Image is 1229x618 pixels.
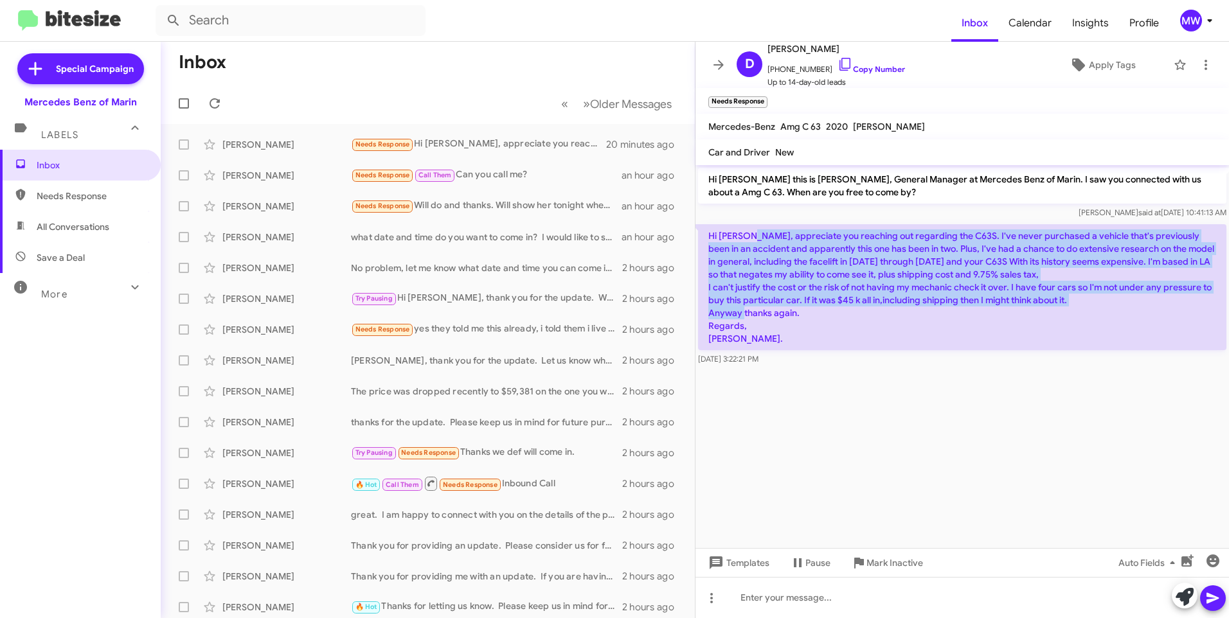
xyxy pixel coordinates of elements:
span: New [775,146,794,158]
div: Inbound Call [351,475,622,491]
div: 2 hours ago [622,570,685,583]
span: Templates [706,551,769,574]
small: Needs Response [708,96,767,108]
div: [PERSON_NAME], thank you for the update. Let us know when you're ready and we would be happy to a... [351,354,622,367]
span: « [561,96,568,112]
span: Try Pausing [355,448,393,457]
span: Apply Tags [1089,53,1136,76]
div: [PERSON_NAME] [222,169,351,182]
a: Special Campaign [17,53,144,84]
span: Amg C 63 [780,121,821,132]
span: Call Them [418,171,452,179]
div: 2 hours ago [622,292,685,305]
div: [PERSON_NAME] [222,385,351,398]
div: Will do and thanks. Will show her tonight when I return home [351,199,622,213]
a: Calendar [998,4,1062,42]
span: More [41,288,67,300]
span: Mark Inactive [866,551,923,574]
button: Apply Tags [1037,53,1167,76]
div: No problem, let me know what date and time you can come in next week. I would like to schedule yo... [351,261,622,274]
div: [PERSON_NAME] [222,292,351,305]
button: Next [575,91,679,117]
span: said at [1138,207,1161,217]
div: MW [1180,10,1202,31]
div: Can you call me? [351,168,622,182]
div: an hour ago [622,169,685,182]
div: 2 hours ago [622,416,685,428]
span: Auto Fields [1118,551,1180,574]
div: thanks for the update. Please keep us in mind for future purchases. [351,416,622,428]
button: Templates [695,551,780,574]
div: [PERSON_NAME] [222,446,351,459]
div: 2 hours ago [622,508,685,521]
button: Auto Fields [1108,551,1190,574]
div: [PERSON_NAME] [222,508,351,521]
div: Hi [PERSON_NAME], thank you for the update. We would be happy to assist you whenever you are ready. [351,291,622,306]
div: 2 hours ago [622,385,685,398]
span: [PERSON_NAME] [767,41,905,57]
div: The price was dropped recently to $59,381 on the one you were looking at. It is still available. ... [351,385,622,398]
span: 🔥 Hot [355,481,377,489]
div: [PERSON_NAME] [222,200,351,213]
span: Special Campaign [56,62,134,75]
span: Car and Driver [708,146,770,158]
span: [PERSON_NAME] [DATE] 10:41:13 AM [1079,207,1226,217]
div: 2 hours ago [622,261,685,274]
div: Thank you for providing an update. Please consider us for future purchases. [351,539,622,552]
button: Pause [780,551,841,574]
div: [PERSON_NAME] [222,416,351,428]
div: Mercedes Benz of Marin [24,96,137,109]
div: 2 hours ago [622,323,685,336]
span: D [745,54,755,75]
a: Copy Number [838,64,905,74]
span: [DATE] 3:22:21 PM [698,354,758,364]
span: [PHONE_NUMBER] [767,57,905,76]
div: [PERSON_NAME] [222,323,351,336]
span: [PERSON_NAME] [853,121,925,132]
span: Save a Deal [37,251,85,264]
button: Previous [553,91,576,117]
div: what date and time do you want to come in? I would like to schedule you for an appointment. That ... [351,231,622,243]
button: Mark Inactive [841,551,933,574]
div: 20 minutes ago [607,138,685,151]
div: an hour ago [622,231,685,243]
div: [PERSON_NAME] [222,570,351,583]
span: Needs Response [401,448,456,457]
div: 2 hours ago [622,477,685,490]
div: Hi [PERSON_NAME], appreciate you reaching out regarding the C63S. I've never purchased a vehicle ... [351,137,607,152]
span: 🔥 Hot [355,603,377,611]
div: [PERSON_NAME] [222,231,351,243]
span: Inbox [37,159,146,172]
span: Call Them [386,481,419,489]
span: Insights [1062,4,1119,42]
div: [PERSON_NAME] [222,601,351,614]
div: an hour ago [622,200,685,213]
div: 2 hours ago [622,446,685,459]
button: MW [1169,10,1215,31]
div: Thanks we def will come in. [351,445,622,460]
span: Needs Response [443,481,498,489]
div: Thank you for providing me with an update. If you are having difficulty selling your two cars on ... [351,570,622,583]
span: Needs Response [37,190,146,202]
span: Mercedes-Benz [708,121,775,132]
div: great. I am happy to connect with you on the details of the purchase. let me know if you are open... [351,508,622,521]
div: 2 hours ago [622,354,685,367]
span: Needs Response [355,325,410,333]
span: Needs Response [355,140,410,148]
p: Hi [PERSON_NAME] this is [PERSON_NAME], General Manager at Mercedes Benz of Marin. I saw you conn... [698,168,1226,204]
h1: Inbox [179,52,226,73]
span: Inbox [951,4,998,42]
div: 2 hours ago [622,539,685,552]
div: [PERSON_NAME] [222,354,351,367]
div: 2 hours ago [622,601,685,614]
div: [PERSON_NAME] [222,539,351,552]
a: Profile [1119,4,1169,42]
span: » [583,96,590,112]
span: Try Pausing [355,294,393,303]
span: 2020 [826,121,848,132]
div: [PERSON_NAME] [222,477,351,490]
span: Older Messages [590,97,672,111]
div: Thanks for letting us know. Please keep us in mind for future purchases. [351,599,622,614]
